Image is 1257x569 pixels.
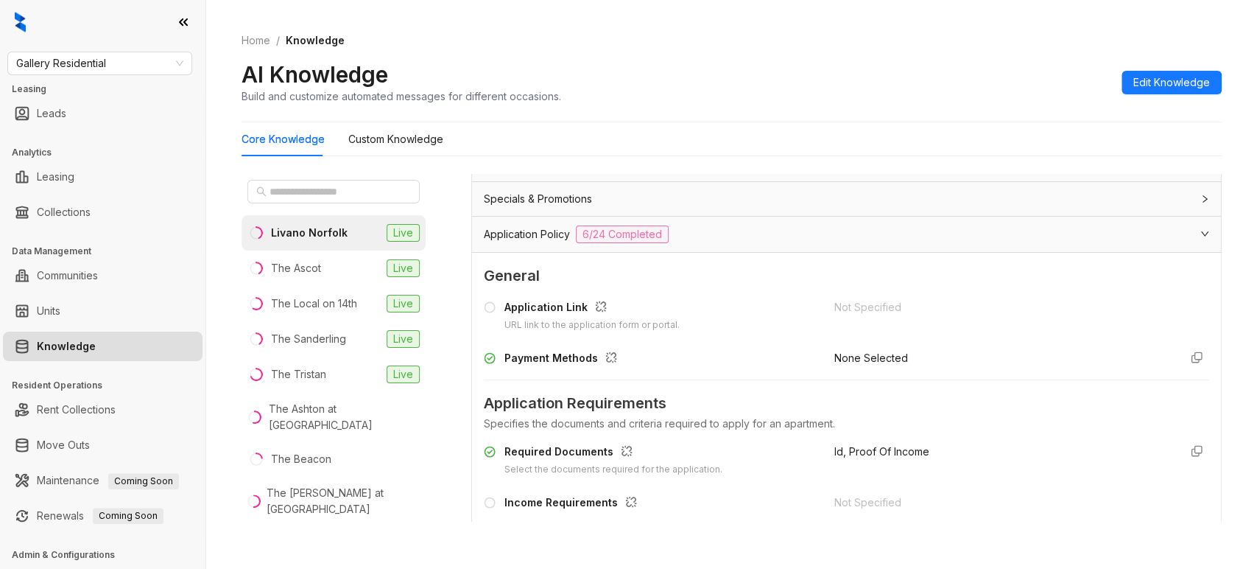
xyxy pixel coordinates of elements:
a: Home [239,32,273,49]
div: The [PERSON_NAME] at [GEOGRAPHIC_DATA] [267,485,420,517]
a: Communities [37,261,98,290]
a: Collections [37,198,91,227]
h2: AI Knowledge [242,60,388,88]
h3: Admin & Configurations [12,548,205,562]
span: Application Policy [484,226,570,242]
li: Renewals [3,501,203,531]
div: Not Specified [834,299,1167,315]
span: Specials & Promotions [484,191,592,207]
a: Rent Collections [37,395,116,425]
span: Application Requirements [484,392,1209,415]
div: URL link to the application form or portal. [504,318,680,332]
a: Leads [37,99,66,128]
div: Specifies the documents and criteria required to apply for an apartment. [484,416,1209,432]
div: Build and customize automated messages for different occasions. [242,88,561,104]
div: Required Documents [504,444,722,463]
button: Edit Knowledge [1122,71,1222,94]
li: Collections [3,198,203,227]
span: Live [387,295,420,313]
li: Knowledge [3,332,203,361]
div: Livano Norfolk [271,225,348,241]
span: search [256,186,267,197]
div: Select the documents required for the application. [504,463,722,477]
li: Move Outs [3,430,203,460]
div: Core Knowledge [242,131,325,147]
span: Live [387,224,420,242]
span: Edit Knowledge [1133,74,1210,91]
div: The Tristan [271,366,326,383]
span: Gallery Residential [16,52,183,74]
div: The Sanderling [271,331,346,347]
li: Maintenance [3,466,203,495]
span: None Selected [834,352,908,364]
li: / [276,32,280,49]
h3: Resident Operations [12,379,205,392]
span: Coming Soon [93,508,163,524]
a: Knowledge [37,332,96,361]
h3: Data Management [12,245,205,258]
li: Leasing [3,162,203,192]
h3: Leasing [12,83,205,96]
div: Application Policy6/24 Completed [472,217,1221,252]
h3: Analytics [12,146,205,159]
li: Leads [3,99,203,128]
img: logo [15,12,26,32]
a: Units [37,296,60,326]
div: The Beacon [271,451,331,467]
li: Rent Collections [3,395,203,425]
a: Leasing [37,162,74,192]
li: Communities [3,261,203,290]
div: Payment Methods [504,350,623,369]
div: Application Link [504,299,680,318]
span: Live [387,330,420,348]
span: General [484,265,1209,287]
div: Not Specified [834,495,1167,511]
span: 6/24 Completed [576,226,669,243]
span: Live [387,259,420,277]
a: RenewalsComing Soon [37,501,163,531]
div: The Ascot [271,260,321,276]
li: Units [3,296,203,326]
div: Specials & Promotions [472,182,1221,216]
div: Income Requirements [504,495,643,514]
span: Id, Proof Of Income [834,445,929,458]
span: collapsed [1200,195,1209,203]
div: The Local on 14th [271,296,357,312]
span: Live [387,366,420,383]
div: Custom Knowledge [348,131,443,147]
span: Coming Soon [108,473,179,489]
span: expanded [1200,229,1209,238]
span: Knowledge [286,34,345,46]
div: The Ashton at [GEOGRAPHIC_DATA] [269,401,420,433]
a: Move Outs [37,430,90,460]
